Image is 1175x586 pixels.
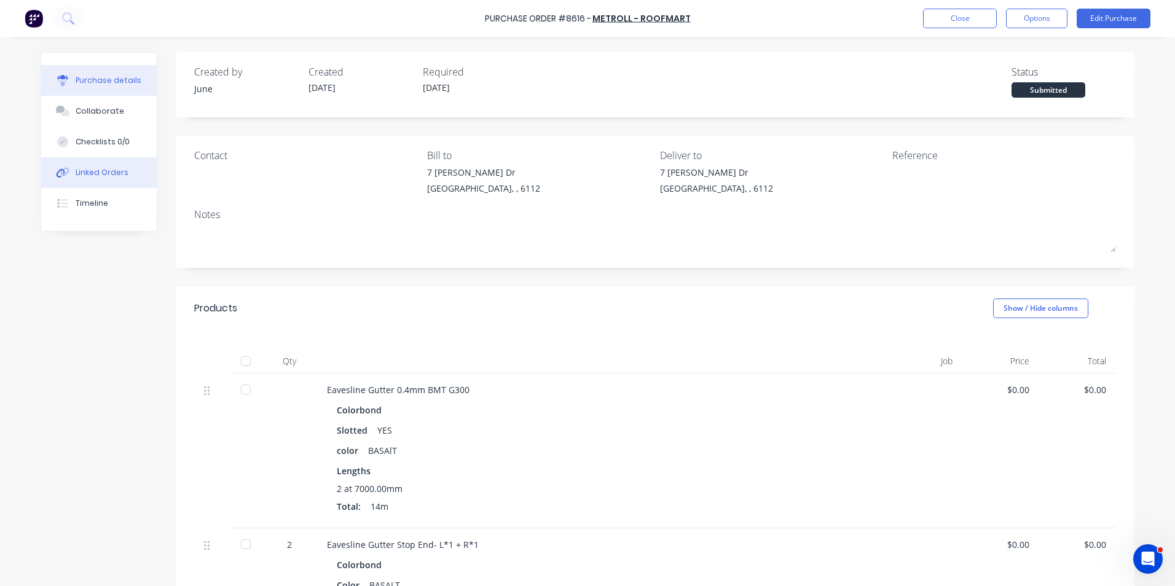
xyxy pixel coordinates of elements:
div: Deliver to [660,148,884,163]
div: Checklists 0/0 [76,136,130,147]
span: Lengths [337,464,371,477]
div: Purchase Order #8616 - [485,12,591,25]
button: Show / Hide columns [993,299,1088,318]
button: Options [1006,9,1067,28]
div: Products [194,301,237,316]
img: Factory [25,9,43,28]
iframe: Intercom live chat [1133,544,1163,574]
span: 2 at 7000.00mm [337,482,403,495]
div: 7 [PERSON_NAME] Dr [427,166,540,179]
button: Timeline [41,188,157,219]
div: Timeline [76,198,108,209]
button: Edit Purchase [1077,9,1150,28]
div: Colorbond [337,401,387,419]
div: Purchase details [76,75,141,86]
button: Close [923,9,997,28]
div: Bill to [427,148,651,163]
div: [GEOGRAPHIC_DATA], , 6112 [660,182,773,195]
div: Job [870,349,962,373]
div: Created [308,64,413,79]
span: Total: [337,500,361,513]
div: $0.00 [972,538,1029,551]
button: Collaborate [41,96,157,127]
div: Colorbond [337,556,387,574]
span: 14m [371,500,388,513]
div: [GEOGRAPHIC_DATA], , 6112 [427,182,540,195]
div: BASAlT [368,442,397,459]
div: Qty [262,349,317,373]
div: Created by [194,64,299,79]
div: Eavesline Gutter Stop End- L*1 + R*1 [327,538,860,551]
div: color [337,442,368,459]
div: Total [1039,349,1116,373]
div: 2 [272,538,307,551]
button: Checklists 0/0 [41,127,157,157]
div: Slotted [337,421,377,439]
div: $0.00 [1049,383,1106,396]
div: Required [423,64,527,79]
div: Collaborate [76,106,124,117]
div: $0.00 [972,383,1029,396]
div: Eavesline Gutter 0.4mm BMT G300 [327,383,860,396]
div: Status [1012,64,1116,79]
div: Reference [892,148,1116,163]
a: Metroll - Roofmart [592,12,691,25]
button: Linked Orders [41,157,157,188]
div: Submitted [1012,82,1085,98]
div: 7 [PERSON_NAME] Dr [660,166,773,179]
div: Notes [194,207,1116,222]
div: Linked Orders [76,167,128,178]
div: Price [962,349,1039,373]
div: Contact [194,148,418,163]
button: Purchase details [41,65,157,96]
div: YES [377,421,392,439]
div: June [194,82,299,95]
div: $0.00 [1049,538,1106,551]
